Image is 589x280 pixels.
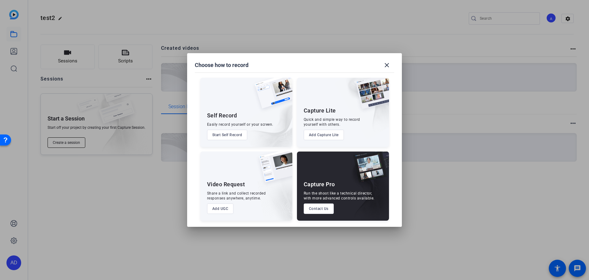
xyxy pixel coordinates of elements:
div: Share a link and collect recorded responses anywhere, anytime. [207,191,266,201]
img: self-record.png [250,78,292,115]
div: Self Record [207,112,237,119]
img: embarkstudio-capture-pro.png [344,159,389,221]
img: ugc-content.png [254,152,292,189]
img: embarkstudio-self-record.png [239,91,292,147]
button: Add Capture Lite [304,130,344,140]
img: capture-lite.png [351,78,389,115]
button: Start Self Record [207,130,248,140]
button: Add UGC [207,203,234,214]
img: embarkstudio-ugc-content.png [257,171,292,221]
div: Easily record yourself or your screen. [207,122,273,127]
mat-icon: close [383,61,391,69]
div: Video Request [207,181,245,188]
img: capture-pro.png [348,152,389,189]
div: Capture Lite [304,107,336,114]
button: Contact Us [304,203,334,214]
div: Capture Pro [304,181,335,188]
div: Quick and simple way to record yourself with others. [304,117,360,127]
img: embarkstudio-capture-lite.png [334,78,389,139]
div: Run the shoot like a technical director, with more advanced controls available. [304,191,375,201]
h1: Choose how to record [195,61,248,69]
